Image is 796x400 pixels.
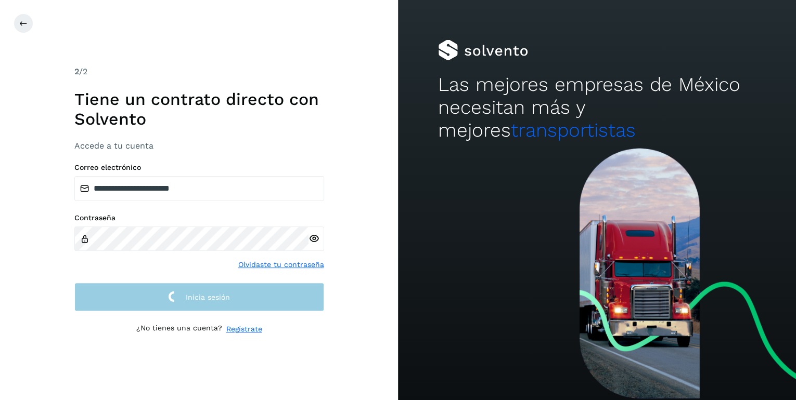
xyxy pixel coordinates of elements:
a: Regístrate [226,324,262,335]
label: Contraseña [74,214,324,222]
p: ¿No tienes una cuenta? [136,324,222,335]
span: 2 [74,66,79,76]
a: Olvidaste tu contraseña [238,259,324,270]
div: /2 [74,65,324,78]
button: Inicia sesión [74,283,324,311]
label: Correo electrónico [74,163,324,172]
h2: Las mejores empresas de México necesitan más y mejores [438,73,756,142]
span: Inicia sesión [186,294,230,301]
span: transportistas [511,119,636,141]
h3: Accede a tu cuenta [74,141,324,151]
h1: Tiene un contrato directo con Solvento [74,89,324,129]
